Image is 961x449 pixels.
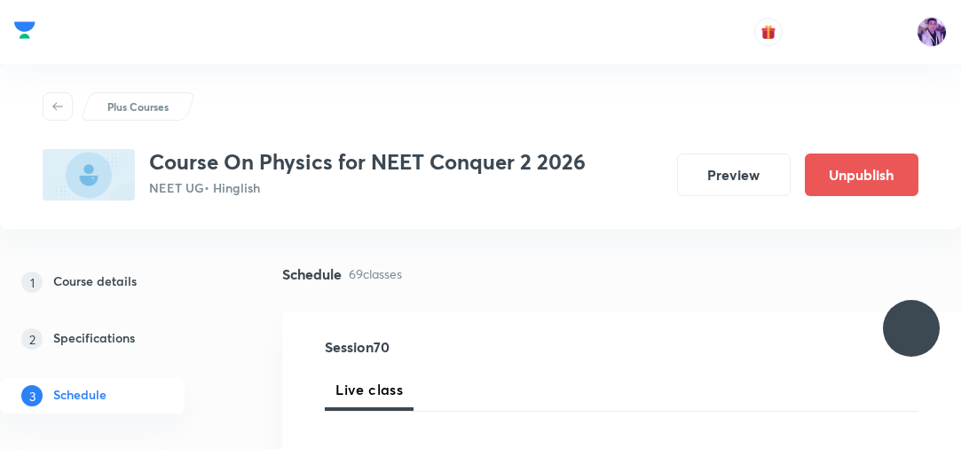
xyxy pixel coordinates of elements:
p: 3 [21,385,43,406]
p: 1 [21,272,43,293]
h4: Session 70 [325,340,633,354]
h5: Course details [53,272,137,293]
button: avatar [754,18,783,46]
p: 2 [21,328,43,350]
img: avatar [760,24,776,40]
p: Plus Courses [107,98,169,114]
span: Live class [335,379,403,400]
img: ttu [901,318,922,339]
img: preeti Tripathi [917,17,947,47]
h5: Specifications [53,328,135,350]
p: NEET UG • Hinglish [149,178,586,197]
h3: Course On Physics for NEET Conquer 2 2026 [149,149,586,175]
h5: Schedule [53,385,106,406]
img: A0E745F8-6142-44BD-B5A0-4ABDAC31918A_plus.png [43,149,135,201]
a: Company Logo [14,17,35,48]
button: Preview [677,154,791,196]
p: 69 classes [349,264,402,283]
button: Unpublish [805,154,918,196]
img: Company Logo [14,17,35,43]
h4: Schedule [282,267,342,281]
